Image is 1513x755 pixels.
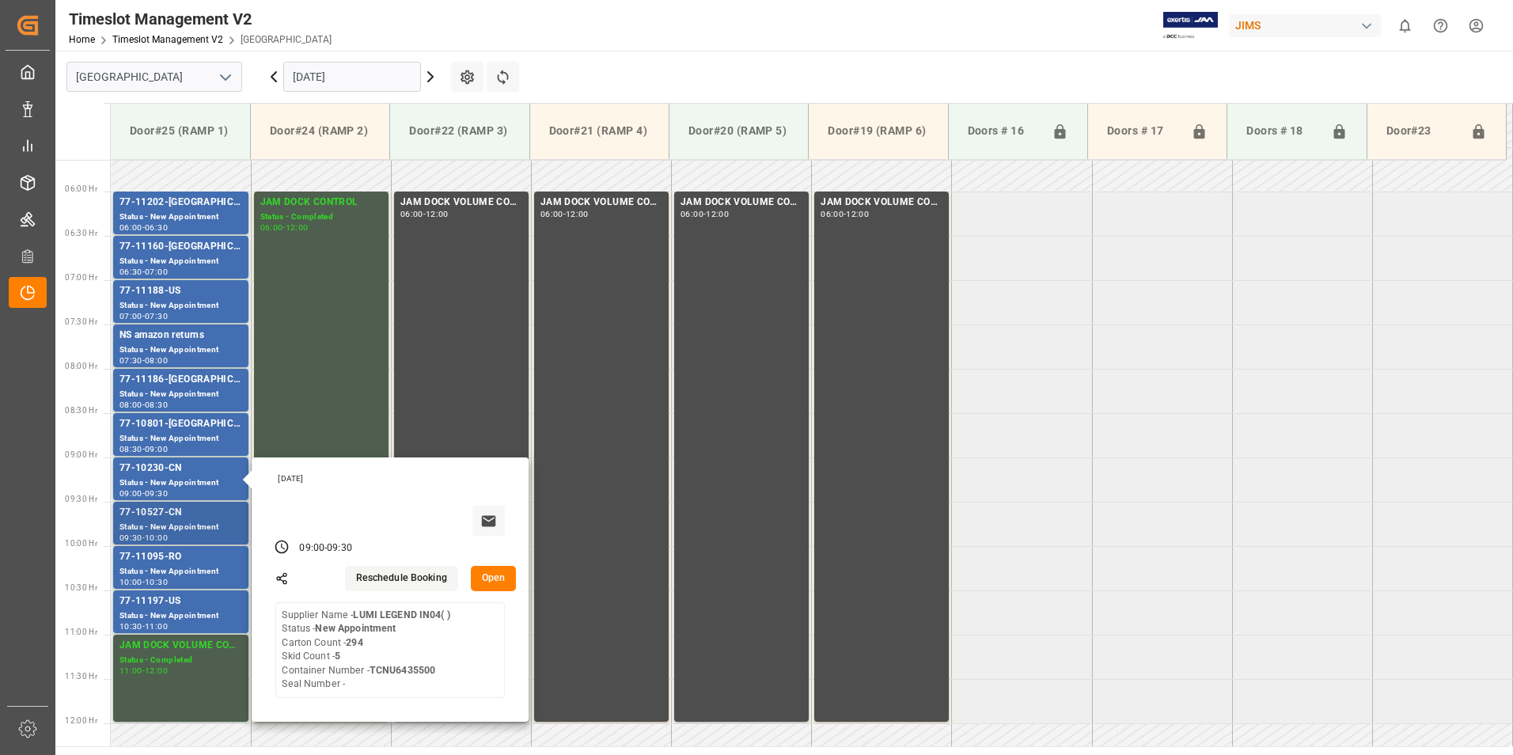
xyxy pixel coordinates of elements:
[142,313,145,320] div: -
[119,299,242,313] div: Status - New Appointment
[142,579,145,586] div: -
[540,211,563,218] div: 06:00
[119,461,242,476] div: 77-10230-CN
[681,211,703,218] div: 06:00
[145,357,168,364] div: 08:00
[566,211,589,218] div: 12:00
[260,195,382,211] div: JAM DOCK CONTROL
[324,541,327,556] div: -
[272,473,511,484] div: [DATE]
[346,637,362,648] b: 294
[426,211,449,218] div: 12:00
[423,211,426,218] div: -
[66,62,242,92] input: Type to search/select
[65,229,97,237] span: 06:30 Hr
[65,362,97,370] span: 08:00 Hr
[142,401,145,408] div: -
[145,579,168,586] div: 10:30
[119,654,242,667] div: Status - Completed
[145,490,168,497] div: 09:30
[543,116,656,146] div: Door#21 (RAMP 4)
[563,211,566,218] div: -
[145,313,168,320] div: 07:30
[65,273,97,282] span: 07:00 Hr
[1101,116,1185,146] div: Doors # 17
[260,224,283,231] div: 06:00
[65,184,97,193] span: 06:00 Hr
[119,211,242,224] div: Status - New Appointment
[65,450,97,459] span: 09:00 Hr
[119,549,242,565] div: 77-11095-RO
[142,268,145,275] div: -
[706,211,729,218] div: 12:00
[119,579,142,586] div: 10:00
[1240,116,1324,146] div: Doors # 18
[65,495,97,503] span: 09:30 Hr
[264,116,377,146] div: Door#24 (RAMP 2)
[119,505,242,521] div: 77-10527-CN
[119,268,142,275] div: 06:30
[69,7,332,31] div: Timeslot Management V2
[821,211,844,218] div: 06:00
[119,224,142,231] div: 06:00
[119,476,242,490] div: Status - New Appointment
[142,446,145,453] div: -
[119,388,242,401] div: Status - New Appointment
[400,211,423,218] div: 06:00
[119,195,242,211] div: 77-11202-[GEOGRAPHIC_DATA]
[119,313,142,320] div: 07:00
[682,116,795,146] div: Door#20 (RAMP 5)
[213,65,237,89] button: open menu
[119,372,242,388] div: 77-11186-[GEOGRAPHIC_DATA]
[145,401,168,408] div: 08:30
[1423,8,1458,44] button: Help Center
[119,594,242,609] div: 77-11197-US
[1163,12,1218,40] img: Exertis%20JAM%20-%20Email%20Logo.jpg_1722504956.jpg
[821,195,942,211] div: JAM DOCK VOLUME CONTROL
[65,317,97,326] span: 07:30 Hr
[142,623,145,630] div: -
[1229,10,1387,40] button: JIMS
[145,224,168,231] div: 06:30
[315,623,396,634] b: New Appointment
[119,357,142,364] div: 07:30
[703,211,706,218] div: -
[119,328,242,343] div: NS amazon returns
[119,638,242,654] div: JAM DOCK VOLUME CONTROL
[65,672,97,681] span: 11:30 Hr
[119,565,242,579] div: Status - New Appointment
[119,667,142,674] div: 11:00
[403,116,516,146] div: Door#22 (RAMP 3)
[65,716,97,725] span: 12:00 Hr
[119,401,142,408] div: 08:00
[119,623,142,630] div: 10:30
[540,195,662,211] div: JAM DOCK VOLUME CONTROL
[335,651,340,662] b: 5
[353,609,450,620] b: LUMI LEGEND IN04( )
[142,224,145,231] div: -
[145,534,168,541] div: 10:00
[299,541,324,556] div: 09:00
[119,416,242,432] div: 77-10801-[GEOGRAPHIC_DATA]
[145,268,168,275] div: 07:00
[142,667,145,674] div: -
[844,211,846,218] div: -
[119,521,242,534] div: Status - New Appointment
[119,490,142,497] div: 09:00
[65,583,97,592] span: 10:30 Hr
[1387,8,1423,44] button: show 0 new notifications
[345,566,458,591] button: Reschedule Booking
[69,34,95,45] a: Home
[119,255,242,268] div: Status - New Appointment
[961,116,1045,146] div: Doors # 16
[471,566,517,591] button: Open
[821,116,935,146] div: Door#19 (RAMP 6)
[283,62,421,92] input: DD.MM.YYYY
[65,628,97,636] span: 11:00 Hr
[123,116,237,146] div: Door#25 (RAMP 1)
[142,490,145,497] div: -
[112,34,223,45] a: Timeslot Management V2
[260,211,382,224] div: Status - Completed
[282,609,449,692] div: Supplier Name - Status - Carton Count - Skid Count - Container Number - Seal Number -
[400,195,522,211] div: JAM DOCK VOLUME CONTROL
